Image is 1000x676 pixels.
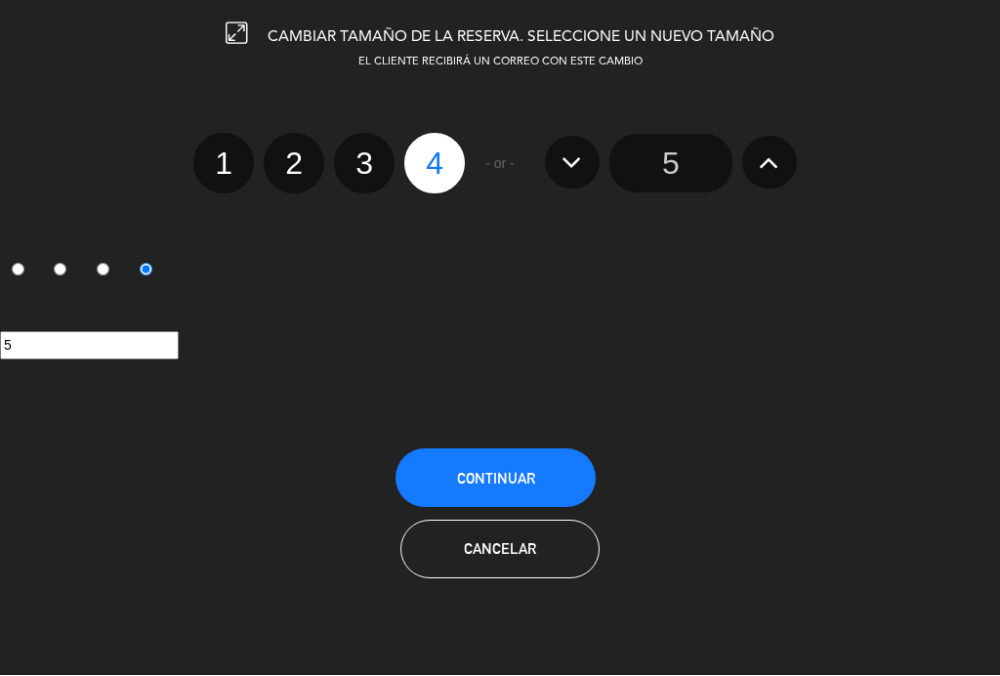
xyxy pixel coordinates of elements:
[97,264,109,276] input: 3
[268,30,774,46] span: CAMBIAR TAMAÑO DE LA RESERVA. SELECCIONE UN NUEVO TAMAÑO
[12,264,24,276] input: 1
[264,134,324,194] label: 2
[334,134,395,194] label: 3
[128,256,171,289] label: 4
[86,256,129,289] label: 3
[54,264,66,276] input: 2
[464,541,536,558] span: Cancelar
[404,134,465,194] label: 4
[193,134,254,194] label: 1
[358,58,643,68] span: EL CLIENTE RECIBIRÁ UN CORREO CON ESTE CAMBIO
[457,471,535,487] span: Continuar
[396,449,596,508] button: Continuar
[400,521,601,579] button: Cancelar
[485,153,515,176] span: - or -
[140,264,152,276] input: 4
[43,256,86,289] label: 2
